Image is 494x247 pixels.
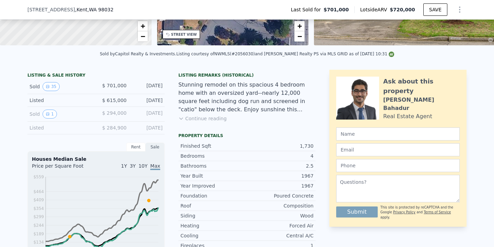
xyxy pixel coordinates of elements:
[102,98,127,103] span: $ 615,000
[27,6,75,13] span: [STREET_ADDRESS]
[102,125,127,131] span: $ 284,900
[32,156,160,162] div: Houses Median Sale
[423,3,447,16] button: SAVE
[33,189,44,194] tspan: $464
[30,110,91,119] div: Sold
[180,202,247,209] div: Roof
[27,72,165,79] div: LISTING & SALE HISTORY
[180,172,247,179] div: Year Built
[336,143,460,156] input: Email
[100,52,176,56] div: Sold by Capitol Realty & Investments .
[247,162,314,169] div: 2.5
[102,110,127,116] span: $ 294,000
[140,32,145,41] span: −
[176,52,394,56] div: Listing courtesy of NWMLS (#2056030) and [PERSON_NAME] Realty PS via MLS GRID as of [DATE] 10:31
[150,163,160,170] span: Max
[43,82,59,91] button: View historical data
[178,115,227,122] button: Continue reading
[247,182,314,189] div: 1967
[126,143,145,151] div: Rent
[360,6,390,13] span: Lotside ARV
[336,159,460,172] input: Phone
[383,96,460,112] div: [PERSON_NAME] Bahadur
[140,22,145,30] span: +
[389,52,394,57] img: NWMLS Logo
[180,232,247,239] div: Cooling
[180,153,247,159] div: Bedrooms
[291,6,324,13] span: Last Sold for
[132,110,163,119] div: [DATE]
[180,143,247,149] div: Finished Sqft
[294,31,305,42] a: Zoom out
[178,72,316,78] div: Listing Remarks (Historical)
[75,6,114,13] span: , Kent
[33,198,44,202] tspan: $409
[380,205,460,220] div: This site is protected by reCAPTCHA and the Google and apply.
[247,172,314,179] div: 1967
[178,133,316,138] div: Property details
[336,127,460,141] input: Name
[247,212,314,219] div: Wood
[383,112,432,121] div: Real Estate Agent
[297,22,302,30] span: +
[247,232,314,239] div: Central A/C
[138,31,148,42] a: Zoom out
[180,182,247,189] div: Year Improved
[121,163,127,169] span: 1Y
[138,21,148,31] a: Zoom in
[336,206,378,217] button: Submit
[247,143,314,149] div: 1,730
[390,7,415,12] span: $720,000
[87,7,114,12] span: , WA 98032
[178,81,316,114] div: Stunning remodel on this spacious 4 bedroom home with an oversized yard--nearly 12,000 square fee...
[43,110,57,119] button: View historical data
[247,222,314,229] div: Forced Air
[171,32,197,37] div: STREET VIEW
[297,32,302,41] span: −
[32,162,96,173] div: Price per Square Foot
[180,212,247,219] div: Siding
[383,77,460,96] div: Ask about this property
[30,124,91,131] div: Listed
[294,21,305,31] a: Zoom in
[145,143,165,151] div: Sale
[132,97,163,104] div: [DATE]
[33,175,44,179] tspan: $559
[33,206,44,211] tspan: $354
[180,162,247,169] div: Bathrooms
[33,214,44,219] tspan: $299
[424,210,451,214] a: Terms of Service
[393,210,415,214] a: Privacy Policy
[180,192,247,199] div: Foundation
[139,163,148,169] span: 10Y
[180,222,247,229] div: Heating
[247,202,314,209] div: Composition
[33,223,44,228] tspan: $244
[130,163,136,169] span: 3Y
[33,240,44,245] tspan: $134
[30,82,91,91] div: Sold
[247,153,314,159] div: 4
[102,83,127,88] span: $ 701,000
[132,82,163,91] div: [DATE]
[247,192,314,199] div: Poured Concrete
[30,97,91,104] div: Listed
[33,232,44,236] tspan: $189
[324,6,349,13] span: $701,000
[453,3,467,16] button: Show Options
[132,124,163,131] div: [DATE]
